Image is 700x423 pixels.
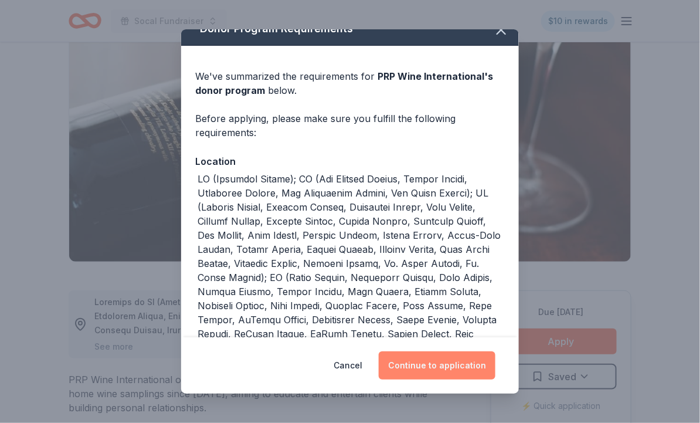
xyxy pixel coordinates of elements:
button: Continue to application [379,351,495,380]
button: Cancel [334,351,362,380]
div: Location [195,154,505,169]
div: We've summarized the requirements for below. [195,69,505,97]
div: Before applying, please make sure you fulfill the following requirements: [195,111,505,140]
div: Donor Program Requirements [181,12,519,46]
